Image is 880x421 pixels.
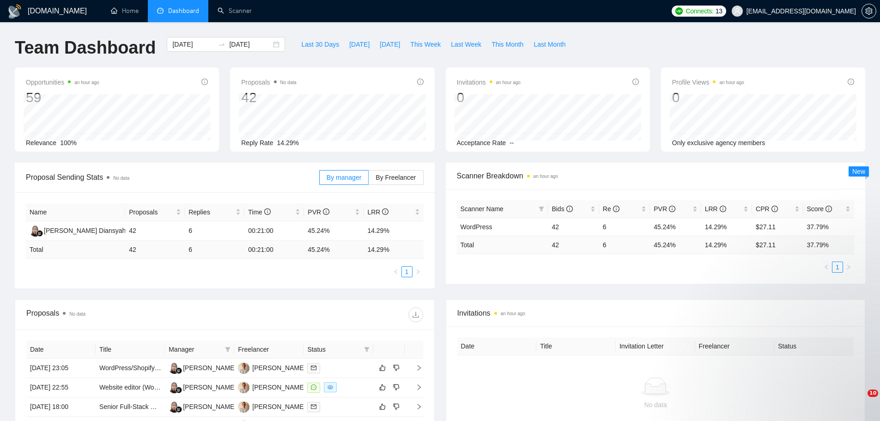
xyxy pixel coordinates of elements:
span: info-circle [201,79,208,85]
td: 14.29 % [364,241,423,259]
span: Only exclusive agency members [672,139,765,146]
span: This Month [492,39,523,49]
a: homeHome [111,7,139,15]
button: left [390,266,401,277]
a: searchScanner [218,7,252,15]
span: dislike [393,384,400,391]
button: setting [862,4,876,18]
li: Next Page [413,266,424,277]
td: Senior Full-Stack WordPress Developer (Long-Term, Part-Time) [96,397,165,417]
div: [PERSON_NAME] [252,363,305,373]
a: 1 [402,267,412,277]
button: download [408,307,423,322]
div: [PERSON_NAME] Diansyah [183,402,265,412]
div: 42 [241,89,296,106]
div: [PERSON_NAME] Diansyah [44,226,126,236]
time: an hour ago [719,80,744,85]
td: 14.29 % [701,236,752,254]
span: filter [537,202,546,216]
li: 1 [832,262,843,273]
span: info-circle [825,206,832,212]
span: info-circle [669,206,675,212]
td: 42 [125,241,185,259]
img: gigradar-bm.png [36,230,43,237]
div: [PERSON_NAME] Diansyah [183,382,265,392]
span: info-circle [848,79,854,85]
th: Date [457,337,537,355]
td: 45.24 % [650,236,701,254]
th: Date [26,341,96,359]
span: Relevance [26,139,56,146]
span: info-circle [566,206,573,212]
img: YS [169,401,180,413]
span: 100% [60,139,77,146]
span: Profile Views [672,77,744,88]
div: 0 [672,89,744,106]
span: left [393,269,399,275]
button: like [377,382,388,393]
span: Opportunities [26,77,99,88]
a: YS[PERSON_NAME] Diansyah [30,226,126,234]
span: 14.29% [277,139,299,146]
td: 42 [548,236,599,254]
td: Website editor (WordPress + Go High Level, Possible Migration to Systeme.io) (already have website) [96,378,165,397]
span: Proposals [129,207,174,217]
span: mail [311,365,316,371]
div: 59 [26,89,99,106]
button: [DATE] [375,37,405,52]
td: 37.79% [803,218,854,236]
span: mail [311,404,316,409]
th: Manager [165,341,234,359]
span: Score [807,205,832,213]
td: 37.79 % [803,236,854,254]
span: filter [225,347,231,352]
span: By manager [327,174,361,181]
img: VB [238,382,249,393]
th: Title [96,341,165,359]
td: WordPress/Shopify developer needed. [96,359,165,378]
td: Total [26,241,125,259]
span: Invitations [457,77,521,88]
span: New [852,168,865,175]
a: WordPress/Shopify developer needed. [99,364,210,372]
span: Status [307,344,360,354]
span: info-circle [771,206,778,212]
span: dislike [393,364,400,372]
a: WordPress [461,223,492,231]
span: filter [364,347,370,352]
td: 00:21:00 [244,241,304,259]
span: eye [328,384,333,390]
span: 10 [868,390,878,397]
span: CPR [756,205,777,213]
span: download [409,311,423,318]
td: 6 [185,221,244,241]
h1: Team Dashboard [15,37,156,59]
span: info-circle [323,208,329,215]
button: Last 30 Days [296,37,344,52]
span: info-circle [382,208,388,215]
img: YS [30,225,41,237]
li: Previous Page [390,266,401,277]
button: right [413,266,424,277]
span: setting [862,7,876,15]
th: Freelancer [695,337,775,355]
span: swap-right [218,41,225,48]
th: Name [26,203,125,221]
span: [DATE] [349,39,370,49]
span: dislike [393,403,400,410]
button: left [821,262,832,273]
span: Proposals [241,77,296,88]
li: Previous Page [821,262,832,273]
span: dashboard [157,7,164,14]
td: [DATE] 23:05 [26,359,96,378]
span: Invitations [457,307,854,319]
span: Re [603,205,619,213]
a: VB[PERSON_NAME] [238,403,305,410]
time: an hour ago [501,311,525,316]
span: PVR [308,208,329,216]
span: right [408,403,422,410]
span: No data [69,311,85,317]
a: Website editor (WordPress + Go High Level, Possible Migration to [DOMAIN_NAME]) (already have web... [99,384,411,391]
td: 6 [599,218,650,236]
td: 42 [548,218,599,236]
